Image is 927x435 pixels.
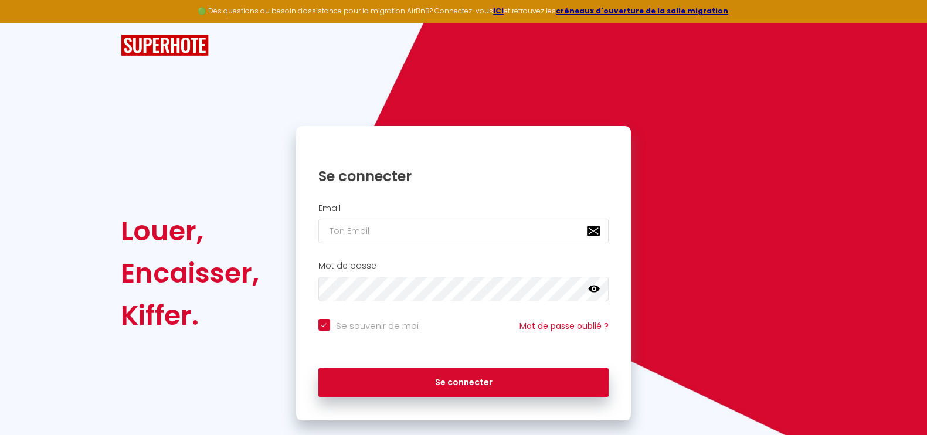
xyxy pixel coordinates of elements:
[318,167,609,185] h1: Se connecter
[318,368,609,397] button: Se connecter
[519,320,609,332] a: Mot de passe oublié ?
[556,6,728,16] a: créneaux d'ouverture de la salle migration
[318,219,609,243] input: Ton Email
[121,252,259,294] div: Encaisser,
[121,210,259,252] div: Louer,
[121,35,209,56] img: SuperHote logo
[121,294,259,337] div: Kiffer.
[318,203,609,213] h2: Email
[493,6,504,16] a: ICI
[318,261,609,271] h2: Mot de passe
